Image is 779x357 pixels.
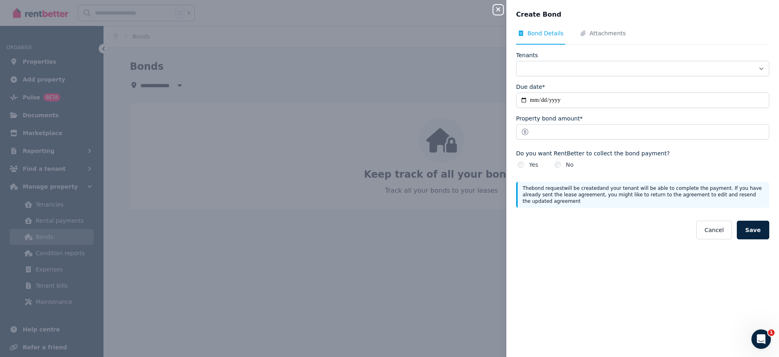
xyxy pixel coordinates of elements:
label: Property bond amount* [516,114,583,123]
label: Yes [529,161,538,169]
p: The bond request will be created and your tenant will be able to complete the payment. If you hav... [523,185,764,204]
button: Cancel [696,221,732,239]
button: Save [737,221,769,239]
span: Create Bond [516,10,561,19]
label: Due date* [516,83,545,91]
span: Bond Details [527,29,564,37]
iframe: Intercom live chat [751,329,771,349]
label: No [566,161,574,169]
nav: Tabs [516,29,769,45]
label: Do you want RentBetter to collect the bond payment? [516,149,769,157]
span: 1 [768,329,775,336]
span: Attachments [590,29,626,37]
label: Tenants [516,51,538,59]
